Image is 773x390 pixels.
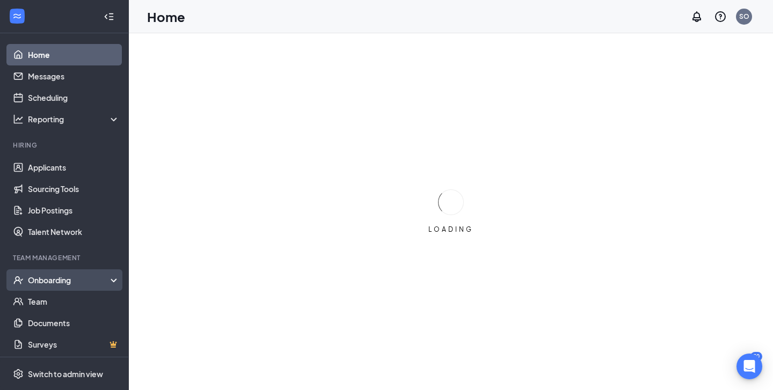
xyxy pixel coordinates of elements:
a: Home [28,44,120,65]
div: 30 [750,352,762,361]
a: Applicants [28,157,120,178]
div: Open Intercom Messenger [736,354,762,379]
h1: Home [147,8,185,26]
a: Documents [28,312,120,334]
div: LOADING [424,225,478,234]
div: SO [739,12,749,21]
div: Hiring [13,141,118,150]
div: Switch to admin view [28,369,103,379]
svg: UserCheck [13,275,24,285]
a: Messages [28,65,120,87]
svg: Notifications [690,10,703,23]
svg: QuestionInfo [714,10,727,23]
a: Talent Network [28,221,120,242]
svg: WorkstreamLogo [12,11,23,21]
svg: Collapse [104,11,114,22]
a: Scheduling [28,87,120,108]
svg: Analysis [13,114,24,124]
a: Sourcing Tools [28,178,120,200]
a: SurveysCrown [28,334,120,355]
div: Onboarding [28,275,111,285]
div: Team Management [13,253,118,262]
a: Job Postings [28,200,120,221]
a: Team [28,291,120,312]
svg: Settings [13,369,24,379]
div: Reporting [28,114,120,124]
